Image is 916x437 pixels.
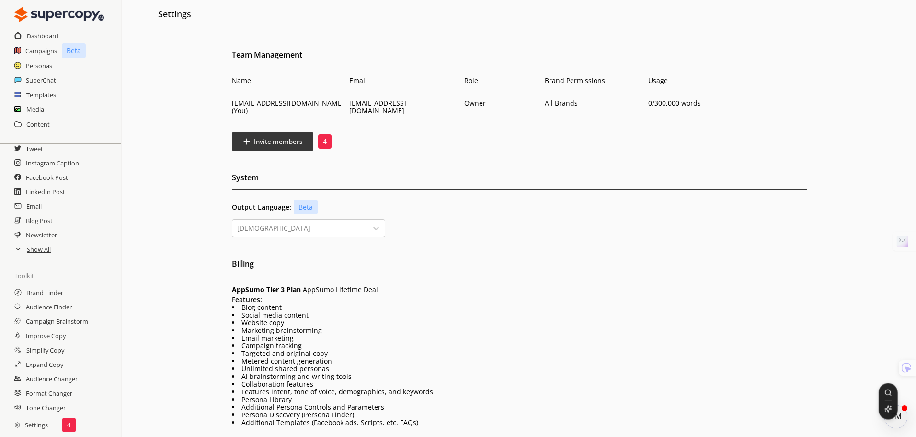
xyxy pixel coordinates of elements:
li: Features intent, tone of voice, demographics, and keywords [232,388,807,396]
a: Expand Copy [26,357,63,372]
p: All Brands [545,99,581,107]
a: SuperChat [26,73,56,87]
p: 4 [323,138,327,145]
li: Campaign tracking [232,342,807,350]
p: Beta [62,43,86,58]
a: Brand Finder [26,285,63,300]
a: LinkedIn Post [26,185,65,199]
h2: System [232,170,807,190]
h2: Billing [232,257,807,276]
a: Facebook Post [26,170,68,185]
p: Name [232,77,344,84]
li: Collaboration features [232,380,807,388]
h2: Settings [158,5,191,23]
a: Dashboard [27,29,58,43]
p: 0 /300,000 words [648,99,747,107]
li: Social media content [232,311,807,319]
li: Persona Discovery (Persona Finder) [232,411,807,419]
p: 4 [67,421,71,429]
li: Blog content [232,304,807,311]
a: Audience Finder [26,300,72,314]
a: Content [26,117,50,131]
p: Brand Permissions [545,77,643,84]
b: Output Language: [232,203,291,211]
p: Usage [648,77,747,84]
a: Blog Post [26,213,53,228]
button: Invite members [232,132,314,151]
a: Format Changer [26,386,72,401]
li: Website copy [232,319,807,327]
a: Instagram Caption [26,156,79,170]
li: Unlimited shared personas [232,365,807,373]
a: Newsletter [26,228,57,242]
p: AppSumo Lifetime Deal [232,286,807,294]
li: Persona Library [232,396,807,403]
a: Media [26,102,44,117]
p: Email [349,77,459,84]
li: Additional Persona Controls and Parameters [232,403,807,411]
li: Additional Templates (Facebook ads, Scripts, etc, FAQs) [232,419,807,426]
a: Templates [26,88,56,102]
a: Email [26,199,42,213]
button: atlas-launcher [884,405,907,428]
p: Beta [294,200,318,214]
p: [EMAIL_ADDRESS][DOMAIN_NAME] (You) [232,99,344,115]
a: Simplify Copy [26,343,64,357]
li: Targeted and original copy [232,350,807,357]
b: Invite members [254,137,302,146]
div: atlas-message-author-avatar [884,405,907,428]
a: Show All [27,242,51,257]
img: Close [14,422,20,428]
li: Metered content generation [232,357,807,365]
h2: Team Management [232,47,807,67]
a: Improve Copy [26,329,66,343]
a: Personas [26,59,52,73]
li: Marketing brainstorming [232,327,807,334]
a: Audience Changer [26,372,78,386]
p: Role [464,77,540,84]
a: Tweet [26,142,43,156]
li: Ai brainstorming and writing tools [232,373,807,380]
span: AppSumo Tier 3 Plan [232,285,301,294]
a: Campaign Brainstorm [26,314,88,329]
a: Tone Changer [26,401,66,415]
li: Email marketing [232,334,807,342]
a: Campaigns [25,44,57,58]
b: Features: [232,295,262,304]
p: Owner [464,99,486,107]
p: [EMAIL_ADDRESS][DOMAIN_NAME] [349,99,459,115]
img: Close [14,5,104,24]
